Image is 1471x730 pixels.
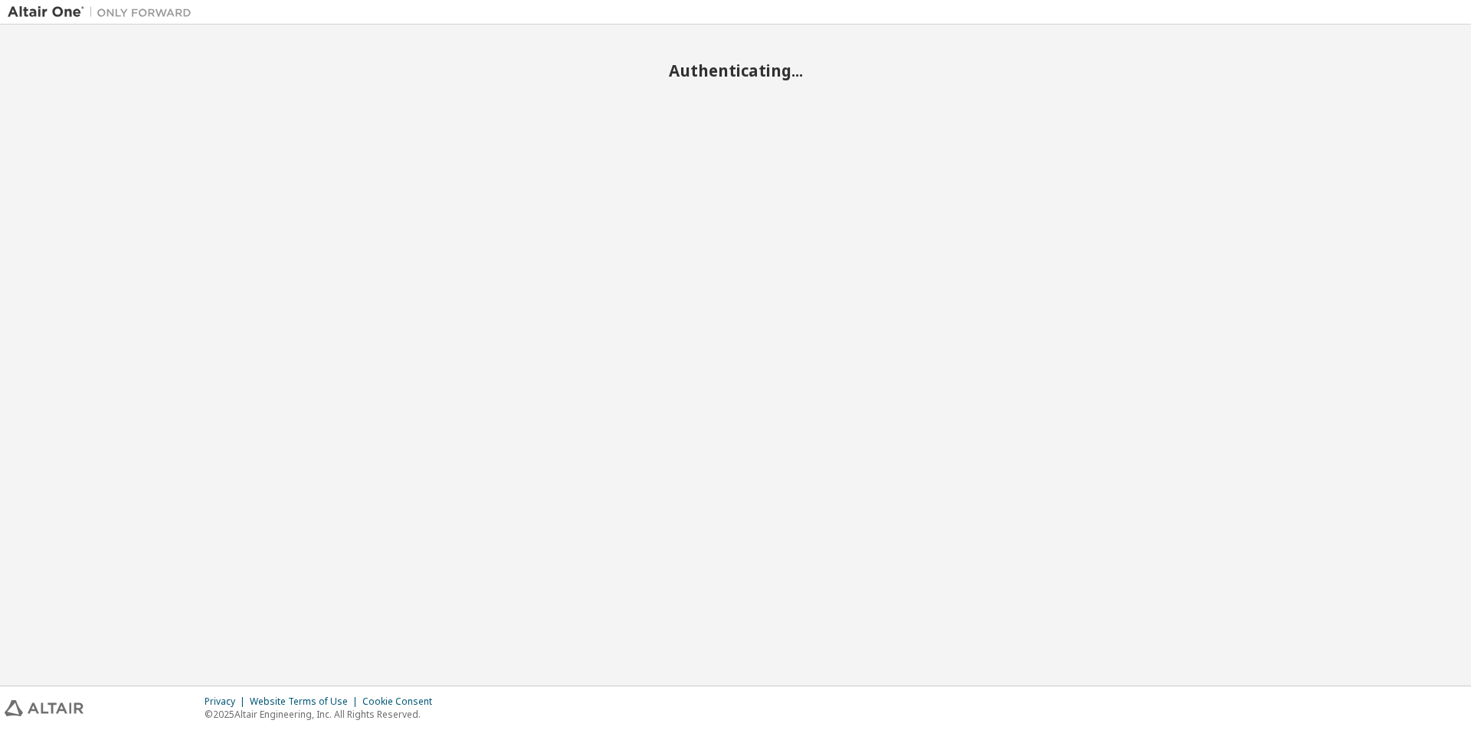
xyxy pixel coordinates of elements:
h2: Authenticating... [8,61,1463,80]
div: Website Terms of Use [250,696,362,708]
p: © 2025 Altair Engineering, Inc. All Rights Reserved. [205,708,441,721]
div: Privacy [205,696,250,708]
div: Cookie Consent [362,696,441,708]
img: altair_logo.svg [5,700,84,716]
img: Altair One [8,5,199,20]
